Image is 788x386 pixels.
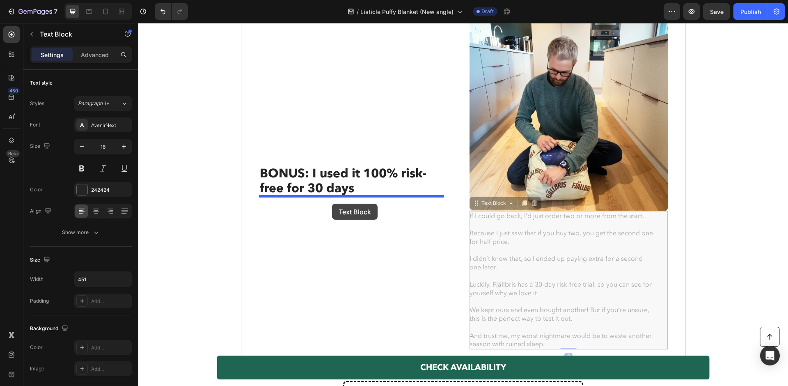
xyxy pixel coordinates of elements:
div: Size [30,255,52,266]
p: 7 [54,7,57,16]
div: Align [30,206,53,217]
div: Add... [91,298,130,305]
div: Beta [6,150,20,157]
div: Show more [62,228,100,237]
div: 450 [8,87,20,94]
div: Styles [30,100,44,107]
button: Publish [733,3,768,20]
div: Size [30,141,52,152]
span: Save [710,8,724,15]
button: Show more [30,225,132,240]
div: Text style [30,79,53,87]
span: / [357,7,359,16]
p: Settings [41,51,64,59]
div: Padding [30,297,49,305]
button: Paragraph 1* [74,96,132,111]
button: Save [703,3,730,20]
div: Add... [91,344,130,352]
div: Color [30,186,43,193]
div: Undo/Redo [155,3,188,20]
p: Text Block [40,29,110,39]
div: Open Intercom Messenger [760,346,780,365]
div: Publish [740,7,761,16]
span: Paragraph 1* [78,100,109,107]
div: Width [30,276,44,283]
div: AvenirNext [91,122,130,129]
button: 7 [3,3,61,20]
div: Background [30,323,70,334]
iframe: To enrich screen reader interactions, please activate Accessibility in Grammarly extension settings [138,23,788,386]
span: Listicle Puffy Blanket (New angle) [360,7,454,16]
div: 242424 [91,186,130,194]
div: Color [30,344,43,351]
input: Auto [75,272,131,287]
p: Advanced [81,51,109,59]
div: Add... [91,365,130,373]
span: Draft [481,8,494,15]
div: Image [30,365,44,372]
div: Font [30,121,40,129]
